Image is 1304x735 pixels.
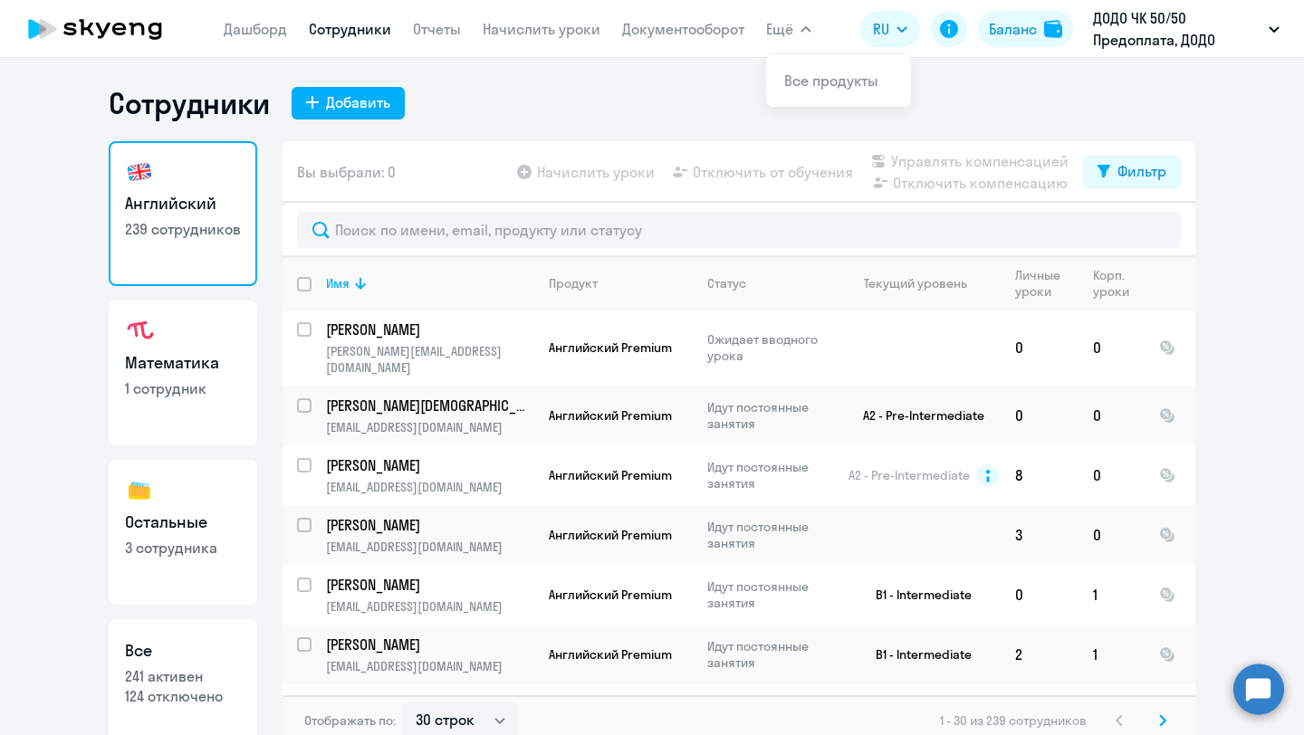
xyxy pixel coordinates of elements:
td: 0 [1079,445,1145,505]
a: Математика1 сотрудник [109,301,257,445]
span: Английский Premium [549,467,672,483]
h3: Все [125,639,241,663]
p: [EMAIL_ADDRESS][DOMAIN_NAME] [326,598,533,615]
p: [PERSON_NAME] [326,515,531,535]
p: 124 отключено [125,686,241,706]
td: 0 [1079,505,1145,565]
button: Фильтр [1083,156,1181,188]
a: Начислить уроки [483,20,600,38]
p: Идут постоянные занятия [707,399,831,432]
p: [PERSON_NAME] [326,455,531,475]
td: 1 [1079,565,1145,625]
span: RU [873,18,889,40]
a: Остальные3 сотрудника [109,460,257,605]
td: 8 [1001,445,1079,505]
a: [PERSON_NAME][DEMOGRAPHIC_DATA] [326,396,533,415]
p: [PERSON_NAME] [326,320,531,339]
p: [PERSON_NAME] [326,575,531,595]
img: others [125,476,154,505]
p: [EMAIL_ADDRESS][DOMAIN_NAME] [326,419,533,435]
p: [PERSON_NAME][DEMOGRAPHIC_DATA] [326,396,531,415]
p: [EMAIL_ADDRESS][DOMAIN_NAME] [326,479,533,495]
td: 0 [1079,310,1145,386]
a: Все продукты [784,72,878,90]
p: [PERSON_NAME][EMAIL_ADDRESS][DOMAIN_NAME] [326,343,533,376]
td: 3 [1001,505,1079,565]
button: Балансbalance [978,11,1073,47]
td: 0 [1001,386,1079,445]
img: english [125,157,154,186]
div: Баланс [989,18,1037,40]
h3: Остальные [125,511,241,534]
h3: Математика [125,351,241,375]
p: 1 сотрудник [125,378,241,398]
a: Дашборд [224,20,287,38]
td: 1 [1079,625,1145,684]
div: Статус [707,275,746,291]
span: Отображать по: [304,712,396,729]
span: Вы выбрали: 0 [297,161,396,183]
button: Ещё [766,11,811,47]
span: Английский Premium [549,587,672,603]
div: Корп. уроки [1093,267,1144,300]
td: B1 - Intermediate [832,625,1001,684]
a: [PERSON_NAME] [326,694,533,714]
h3: Английский [125,192,241,215]
a: Отчеты [413,20,461,38]
div: Фильтр [1117,160,1166,182]
span: 1 - 30 из 239 сотрудников [940,712,1087,729]
td: A2 - Pre-Intermediate [832,386,1001,445]
button: RU [860,11,920,47]
h1: Сотрудники [109,85,270,121]
a: Английский239 сотрудников [109,141,257,286]
div: Продукт [549,275,598,291]
a: [PERSON_NAME] [326,455,533,475]
a: [PERSON_NAME] [326,575,533,595]
a: [PERSON_NAME] [326,635,533,654]
img: balance [1044,20,1062,38]
span: A2 - Pre-Intermediate [849,467,970,483]
span: Английский Premium [549,339,672,356]
p: Идут постоянные занятия [707,578,831,611]
button: Добавить [292,87,405,119]
div: Корп. уроки [1093,267,1132,300]
span: Английский Premium [549,527,672,543]
p: ДОДО ЧК 50/50 Предоплата, ДОДО ФРАНЧАЙЗИНГ, ООО [1093,7,1261,51]
a: [PERSON_NAME] [326,515,533,535]
span: Английский Premium [549,646,672,663]
p: [EMAIL_ADDRESS][DOMAIN_NAME] [326,658,533,674]
p: 241 активен [125,666,241,686]
input: Поиск по имени, email, продукту или статусу [297,212,1181,248]
p: Идут постоянные занятия [707,459,831,492]
div: Статус [707,275,831,291]
a: Сотрудники [309,20,391,38]
p: [EMAIL_ADDRESS][DOMAIN_NAME] [326,539,533,555]
div: Личные уроки [1015,267,1078,300]
div: Текущий уровень [847,275,1000,291]
button: ДОДО ЧК 50/50 Предоплата, ДОДО ФРАНЧАЙЗИНГ, ООО [1084,7,1289,51]
a: [PERSON_NAME] [326,320,533,339]
div: Имя [326,275,533,291]
td: 0 [1001,565,1079,625]
img: math [125,317,154,346]
td: 2 [1001,625,1079,684]
td: B1 - Intermediate [832,565,1001,625]
td: 0 [1079,386,1145,445]
p: Ожидает вводного урока [707,331,831,364]
div: Имя [326,275,350,291]
div: Личные уроки [1015,267,1066,300]
div: Текущий уровень [864,275,967,291]
p: Идут постоянные занятия [707,519,831,551]
p: 239 сотрудников [125,219,241,239]
div: Добавить [326,91,390,113]
td: 0 [1001,310,1079,386]
p: Идут постоянные занятия [707,638,831,671]
span: Ещё [766,18,793,40]
p: 3 сотрудника [125,538,241,558]
div: Продукт [549,275,692,291]
a: Документооборот [622,20,744,38]
p: [PERSON_NAME] [326,635,531,654]
span: Английский Premium [549,407,672,424]
p: [PERSON_NAME] [326,694,531,714]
